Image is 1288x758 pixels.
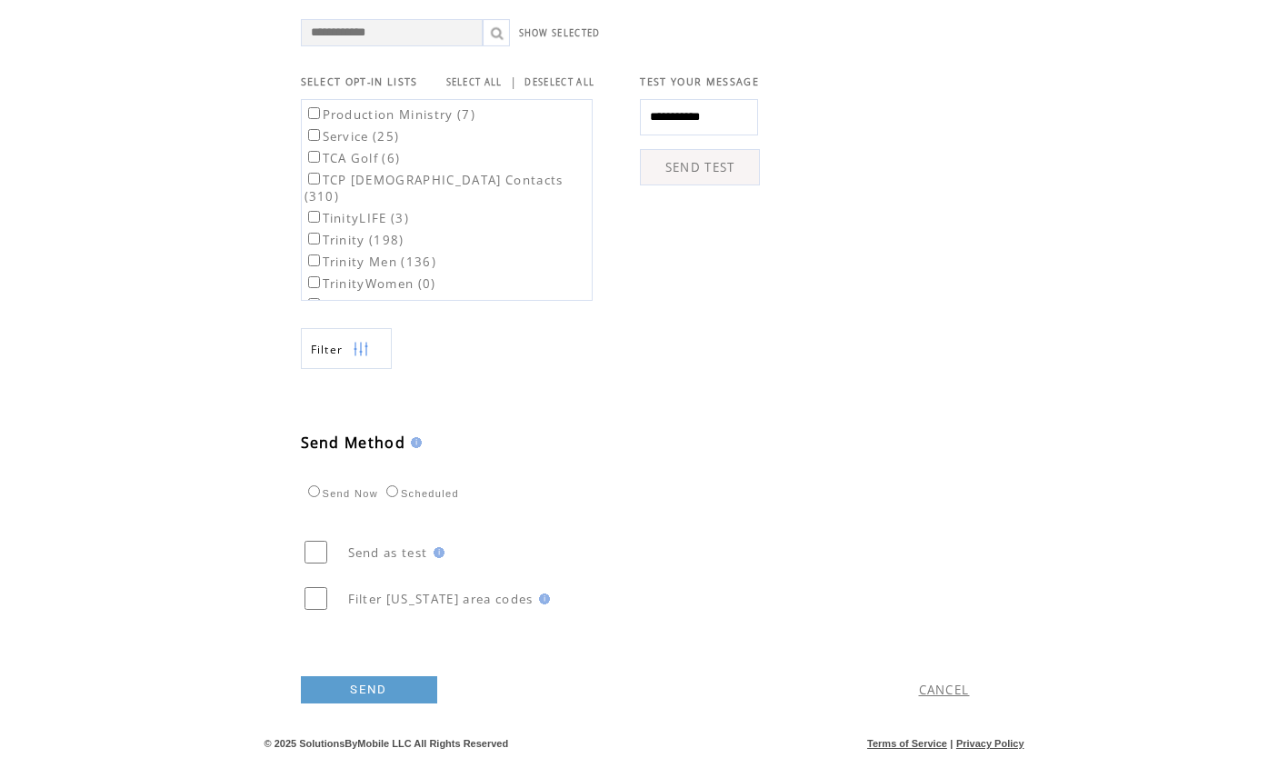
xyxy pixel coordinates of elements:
label: Send Now [304,488,378,499]
img: help.gif [428,547,444,558]
input: Service (25) [308,129,320,141]
a: SHOW SELECTED [519,27,601,39]
span: TEST YOUR MESSAGE [640,75,759,88]
span: Send Method [301,433,406,453]
img: help.gif [405,437,422,448]
label: TinityLIFE (3) [305,210,410,226]
label: TCA Golf (6) [305,150,401,166]
label: Trinity Men (136) [305,254,437,270]
a: Privacy Policy [956,738,1024,749]
a: SEND [301,676,437,703]
input: TrinityWomen (0) [308,276,320,288]
label: Production Ministry (7) [305,106,476,123]
a: CANCEL [919,682,970,698]
label: Scheduled [382,488,459,499]
a: Terms of Service [867,738,947,749]
span: Send as test [348,544,428,561]
input: Production Ministry (7) [308,107,320,119]
label: Service (25) [305,128,400,145]
a: DESELECT ALL [524,76,594,88]
img: help.gif [534,593,550,604]
span: SELECT OPT-IN LISTS [301,75,418,88]
span: © 2025 SolutionsByMobile LLC All Rights Reserved [265,738,509,749]
input: Send Now [308,485,320,497]
input: TCP [DEMOGRAPHIC_DATA] Contacts (310) [308,173,320,185]
label: TrinityWomen (0) [305,275,436,292]
input: TinityLIFE (3) [308,211,320,223]
label: Trinity (198) [305,232,404,248]
input: YACity (51) [308,298,320,310]
label: YACity (51) [305,297,395,314]
span: Show filters [311,342,344,357]
a: SELECT ALL [446,76,503,88]
input: TCA Golf (6) [308,151,320,163]
span: | [950,738,953,749]
span: Filter [US_STATE] area codes [348,591,534,607]
input: Scheduled [386,485,398,497]
input: Trinity Men (136) [308,254,320,266]
label: TCP [DEMOGRAPHIC_DATA] Contacts (310) [305,172,564,204]
span: | [510,74,517,90]
a: Filter [301,328,392,369]
img: filters.png [353,329,369,370]
a: SEND TEST [640,149,760,185]
input: Trinity (198) [308,233,320,244]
